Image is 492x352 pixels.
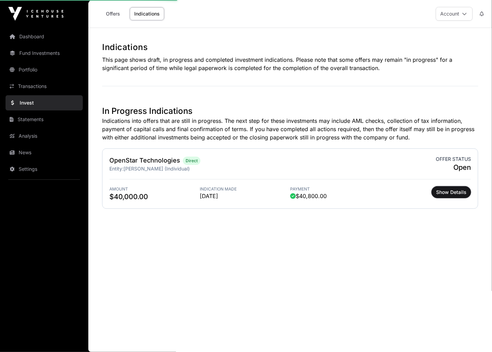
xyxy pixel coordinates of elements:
a: Settings [6,162,83,177]
a: Dashboard [6,29,83,44]
span: Payment [290,186,381,192]
h1: Indications [102,42,478,53]
p: Indications into offers that are still in progress. The next step for these investments may inclu... [102,117,478,141]
span: Indication Made [200,186,290,192]
p: This page shows draft, in progress and completed investment indications. Please note that some of... [102,56,478,72]
a: Transactions [6,79,83,94]
span: Amount [109,186,200,192]
img: Icehouse Ventures Logo [8,7,63,21]
span: Show Details [436,189,466,196]
a: Analysis [6,128,83,144]
a: Portfolio [6,62,83,77]
a: OpenStar Technologies [109,157,180,164]
span: $40,800.00 [290,192,327,200]
span: Offer status [436,156,471,163]
span: [DATE] [200,192,290,200]
span: [PERSON_NAME] (Individual) [124,166,190,172]
a: Indications [130,7,164,20]
button: Show Details [432,186,471,198]
a: Fund Investments [6,46,83,61]
a: News [6,145,83,160]
span: Entity: [109,166,124,172]
a: Statements [6,112,83,127]
iframe: Chat Widget [457,319,492,352]
a: Invest [6,95,83,110]
span: $40,000.00 [109,192,200,202]
button: Account [436,7,473,21]
a: Offers [99,7,127,20]
span: Direct [186,158,198,164]
h1: In Progress Indications [102,106,478,117]
span: Open [436,163,471,172]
